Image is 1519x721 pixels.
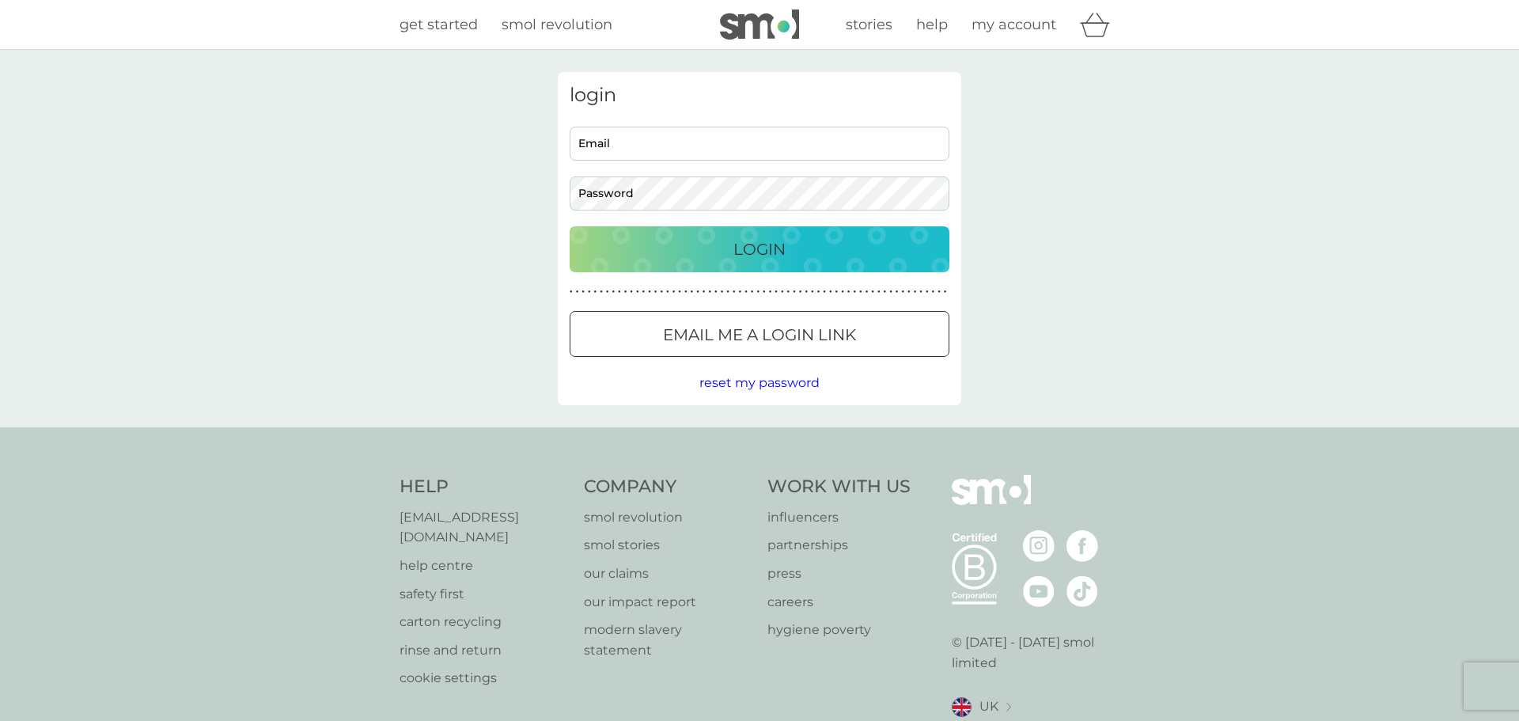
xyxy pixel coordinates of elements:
[642,288,646,296] p: ●
[581,288,585,296] p: ●
[502,13,612,36] a: smol revolution
[793,288,796,296] p: ●
[739,288,742,296] p: ●
[708,288,711,296] p: ●
[648,288,651,296] p: ●
[847,288,850,296] p: ●
[672,288,676,296] p: ●
[846,16,892,33] span: stories
[400,13,478,36] a: get started
[654,288,657,296] p: ●
[846,13,892,36] a: stories
[400,640,568,661] a: rinse and return
[952,697,972,717] img: UK flag
[624,288,627,296] p: ●
[926,288,929,296] p: ●
[721,288,724,296] p: ●
[570,84,949,107] h3: login
[1066,575,1098,607] img: visit the smol Tiktok page
[979,696,998,717] span: UK
[570,288,573,296] p: ●
[618,288,621,296] p: ●
[944,288,947,296] p: ●
[919,288,922,296] p: ●
[916,13,948,36] a: help
[938,288,941,296] p: ●
[787,288,790,296] p: ●
[584,535,752,556] a: smol stories
[1023,575,1055,607] img: visit the smol Youtube page
[726,288,729,296] p: ●
[584,507,752,528] a: smol revolution
[400,584,568,605] p: safety first
[829,288,832,296] p: ●
[400,475,568,499] h4: Help
[636,288,639,296] p: ●
[733,237,786,262] p: Login
[691,288,694,296] p: ●
[972,16,1056,33] span: my account
[584,592,752,613] a: our impact report
[972,13,1056,36] a: my account
[663,322,856,347] p: Email me a login link
[696,288,699,296] p: ●
[576,288,579,296] p: ●
[775,288,778,296] p: ●
[769,288,772,296] p: ●
[907,288,911,296] p: ●
[678,288,681,296] p: ●
[630,288,633,296] p: ●
[570,226,949,272] button: Login
[584,564,752,584] a: our claims
[1006,703,1011,712] img: select a new location
[811,288,814,296] p: ●
[767,507,911,528] a: influencers
[502,16,612,33] span: smol revolution
[606,288,609,296] p: ●
[400,612,568,632] a: carton recycling
[400,507,568,548] p: [EMAIL_ADDRESS][DOMAIN_NAME]
[612,288,615,296] p: ●
[744,288,748,296] p: ●
[932,288,935,296] p: ●
[866,288,869,296] p: ●
[781,288,784,296] p: ●
[733,288,736,296] p: ●
[767,564,911,584] a: press
[400,16,478,33] span: get started
[817,288,820,296] p: ●
[799,288,802,296] p: ●
[889,288,892,296] p: ●
[588,288,591,296] p: ●
[767,592,911,613] a: careers
[1023,530,1055,562] img: visit the smol Instagram page
[699,373,820,393] button: reset my password
[763,288,766,296] p: ●
[1080,9,1119,40] div: basket
[823,288,826,296] p: ●
[756,288,759,296] p: ●
[952,632,1120,673] p: © [DATE] - [DATE] smol limited
[871,288,874,296] p: ●
[841,288,844,296] p: ●
[916,16,948,33] span: help
[720,9,799,40] img: smol
[767,620,911,640] a: hygiene poverty
[1066,530,1098,562] img: visit the smol Facebook page
[594,288,597,296] p: ●
[400,668,568,689] p: cookie settings
[660,288,663,296] p: ●
[584,620,752,660] a: modern slavery statement
[703,288,706,296] p: ●
[853,288,856,296] p: ●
